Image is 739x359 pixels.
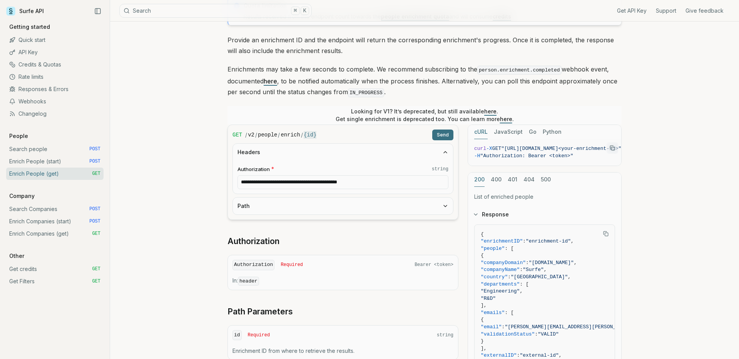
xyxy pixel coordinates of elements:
[119,4,312,18] button: Search⌘K
[491,173,502,187] button: 400
[6,263,104,275] a: Get credits GET
[6,203,104,215] a: Search Companies POST
[481,288,520,294] span: "Engineering"
[281,131,300,139] code: enrich
[264,77,277,85] a: here
[89,206,100,212] span: POST
[6,132,31,140] p: People
[481,246,505,251] span: "people"
[511,274,568,280] span: "[GEOGRAPHIC_DATA]"
[227,236,279,247] a: Authorization
[6,192,38,200] p: Company
[492,146,501,151] span: GET
[468,204,621,224] button: Response
[232,330,242,341] code: id
[227,64,622,98] p: Enrichments may take a few seconds to complete. We recommend subscribing to the webhook event, do...
[6,252,27,260] p: Other
[474,173,485,187] button: 200
[227,35,622,56] p: Provide an enrichment ID and the endpoint will return the corresponding enrichment's progress. On...
[501,146,621,151] span: "[URL][DOMAIN_NAME]<your-enrichment-id>"
[502,324,505,330] span: :
[543,125,562,139] button: Python
[520,288,523,294] span: ,
[6,5,44,17] a: Surfe API
[481,317,484,322] span: {
[520,281,528,287] span: : [
[481,260,526,266] span: "companyDomain"
[6,71,104,83] a: Rate limits
[237,166,270,173] span: Authorization
[571,238,574,244] span: ,
[248,332,270,338] span: Required
[336,108,514,123] p: Looking for V1? It’s deprecated, but still available . Get single enrichment is deprecated too. Y...
[232,260,274,270] code: Authorization
[607,142,618,154] button: Copy Text
[529,125,537,139] button: Go
[480,153,573,159] span: "Authorization: Bearer <token>"
[245,131,247,139] span: /
[89,158,100,165] span: POST
[523,173,535,187] button: 404
[89,218,100,224] span: POST
[481,231,484,237] span: {
[481,352,517,358] span: "externalID"
[248,131,254,139] code: v2
[538,331,559,337] span: "VALID"
[6,83,104,95] a: Responses & Errors
[559,352,562,358] span: ,
[255,131,257,139] span: /
[685,7,724,15] a: Give feedback
[481,296,496,301] span: "R&D"
[474,125,488,139] button: cURL
[6,168,104,180] a: Enrich People (get) GET
[526,260,529,266] span: :
[233,144,453,161] button: Headers
[92,171,100,177] span: GET
[437,332,453,338] span: string
[301,7,309,15] kbd: K
[6,275,104,288] a: Get Filters GET
[233,198,453,214] button: Path
[481,267,520,273] span: "companyName"
[6,143,104,155] a: Search people POST
[6,95,104,108] a: Webhooks
[92,5,104,17] button: Collapse Sidebar
[574,260,577,266] span: ,
[481,302,487,308] span: ],
[238,277,259,286] code: header
[541,173,551,187] button: 500
[535,331,538,337] span: :
[6,228,104,240] a: Enrich Companies (get) GET
[526,238,571,244] span: "enrichment-id"
[291,7,299,15] kbd: ⌘
[523,238,526,244] span: :
[89,146,100,152] span: POST
[600,228,612,239] button: Copy Text
[481,331,535,337] span: "validationStatus"
[484,108,497,115] a: here
[232,131,242,139] span: GET
[281,262,303,268] span: Required
[258,131,277,139] code: people
[6,155,104,168] a: Enrich People (start) POST
[474,153,480,159] span: -H
[544,267,547,273] span: ,
[6,58,104,71] a: Credits & Quotas
[227,306,293,317] a: Path Parameters
[505,246,513,251] span: : [
[656,7,676,15] a: Support
[523,267,544,273] span: "Surfe"
[481,310,505,316] span: "emails"
[520,352,558,358] span: "external-id"
[474,193,615,201] p: List of enriched people
[568,274,571,280] span: ,
[6,23,53,31] p: Getting started
[617,7,647,15] a: Get API Key
[415,262,453,268] span: Bearer <token>
[508,274,511,280] span: :
[481,324,502,330] span: "email"
[477,66,562,75] code: person.enrichment.completed
[232,277,453,285] p: In:
[481,274,508,280] span: "country"
[481,338,484,344] span: }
